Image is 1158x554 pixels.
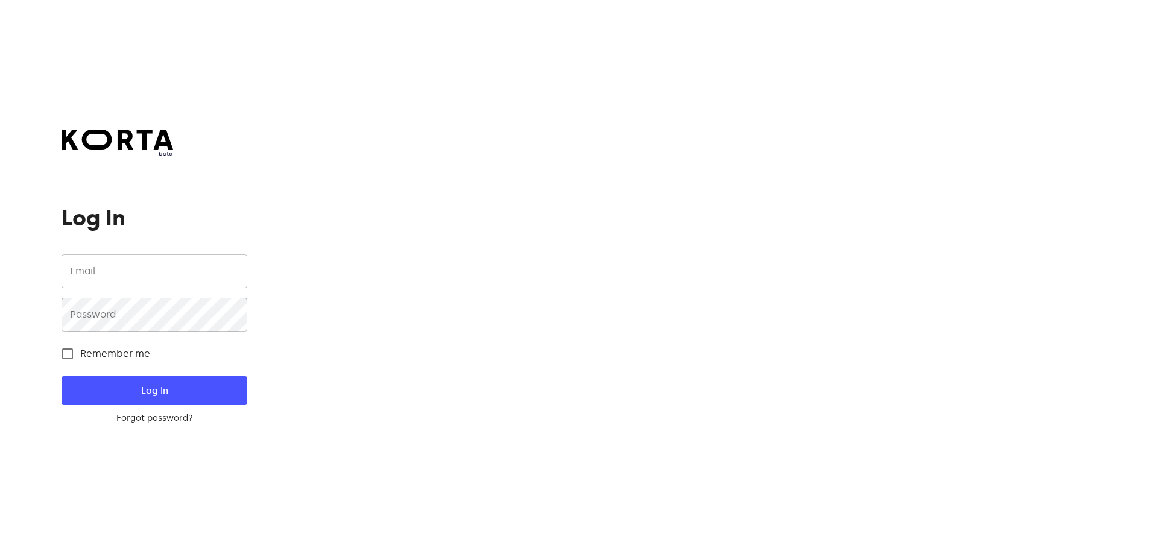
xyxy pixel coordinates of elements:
[62,206,247,230] h1: Log In
[62,376,247,405] button: Log In
[81,383,227,398] span: Log In
[62,130,173,158] a: beta
[62,130,173,150] img: Korta
[62,412,247,424] a: Forgot password?
[62,150,173,158] span: beta
[80,347,150,361] span: Remember me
